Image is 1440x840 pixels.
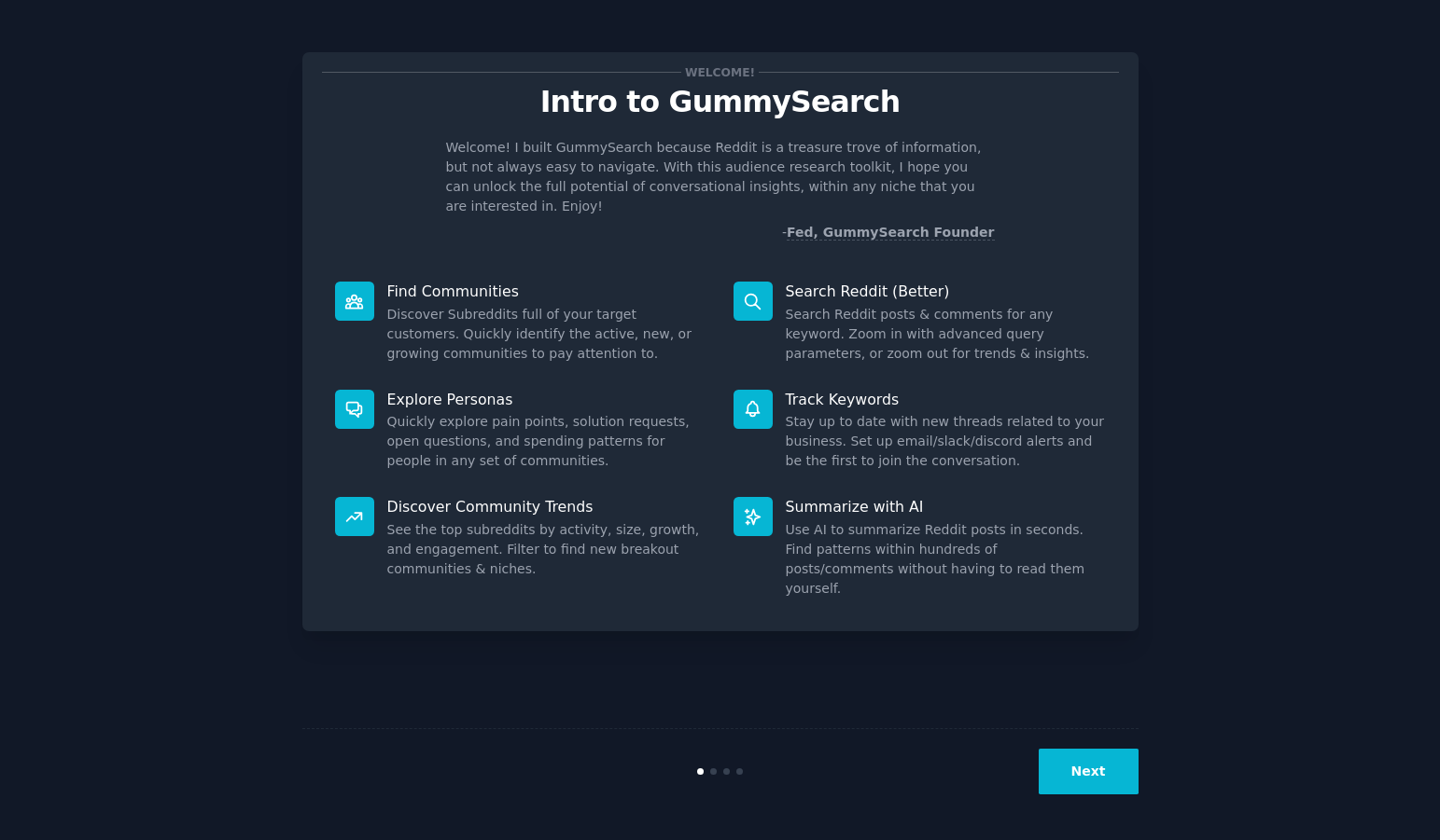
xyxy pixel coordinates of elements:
[387,412,707,471] dd: Quickly explore pain points, solution requests, open questions, and spending patterns for people ...
[786,305,1106,364] dd: Search Reddit posts & comments for any keyword. Zoom in with advanced query parameters, or zoom o...
[782,223,995,242] div: -
[786,282,1106,301] p: Search Reddit (Better)
[387,497,707,516] p: Discover Community Trends
[322,86,1119,118] p: Intro to GummySearch
[387,305,707,364] dd: Discover Subreddits full of your target customers. Quickly identify the active, new, or growing c...
[387,390,707,409] p: Explore Personas
[786,390,1106,409] p: Track Keywords
[786,412,1106,471] dd: Stay up to date with new threads related to your business. Set up email/slack/discord alerts and ...
[787,225,995,241] a: Fed, GummySearch Founder
[786,497,1106,516] p: Summarize with AI
[681,62,758,82] span: Welcome!
[786,520,1106,599] dd: Use AI to summarize Reddit posts in seconds. Find patterns within hundreds of posts/comments with...
[387,282,707,301] p: Find Communities
[446,138,995,216] p: Welcome! I built GummySearch because Reddit is a treasure trove of information, but not always ea...
[1039,749,1139,794] button: Next
[387,520,707,579] dd: See the top subreddits by activity, size, growth, and engagement. Filter to find new breakout com...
